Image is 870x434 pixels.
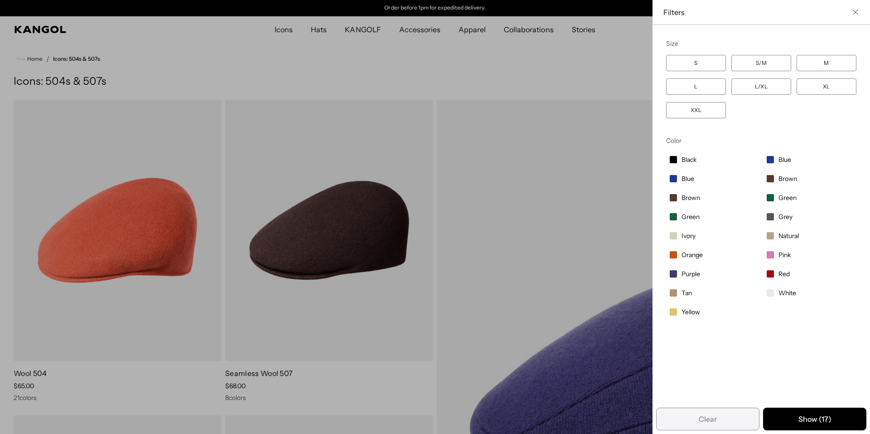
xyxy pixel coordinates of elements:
[656,408,759,430] button: Remove all filters
[778,213,793,221] span: Grey
[681,175,694,183] span: Blue
[852,9,859,16] button: Close filter list
[681,270,700,278] span: Purple
[797,78,856,95] label: XL
[778,175,797,183] span: Brown
[778,194,797,202] span: Green
[681,289,692,297] span: Tan
[731,55,791,71] label: S/M
[778,270,790,278] span: Red
[797,55,856,71] label: M
[763,408,866,430] button: Apply selected filters
[778,251,791,259] span: Pink
[666,39,856,48] div: Size
[681,251,703,259] span: Orange
[731,78,791,95] label: L/XL
[778,289,796,297] span: White
[666,78,726,95] label: L
[666,102,726,118] label: XXL
[666,137,856,145] div: Color
[681,213,700,221] span: Green
[681,156,696,164] span: Black
[663,7,848,17] span: Filters
[681,308,700,316] span: Yellow
[681,194,700,202] span: Brown
[666,55,726,71] label: S
[778,156,791,164] span: Blue
[681,232,696,240] span: Ivory
[778,232,799,240] span: Natural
